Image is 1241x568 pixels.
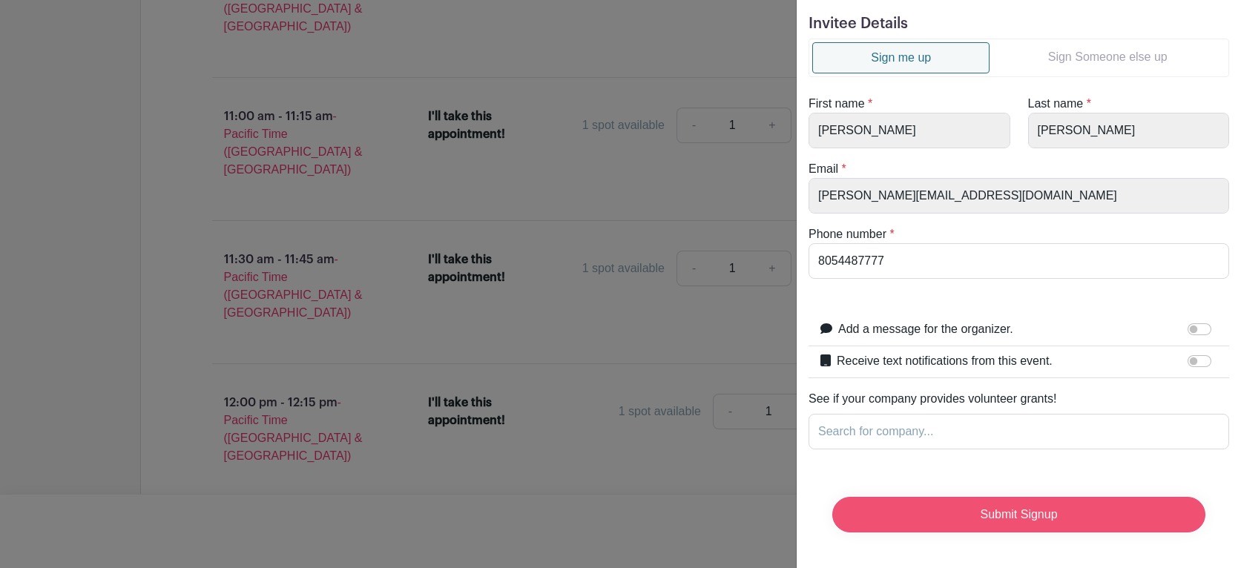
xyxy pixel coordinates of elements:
[809,15,1229,33] h5: Invitee Details
[809,225,886,243] label: Phone number
[812,42,990,73] a: Sign me up
[809,95,865,113] label: First name
[990,42,1225,72] a: Sign Someone else up
[809,160,838,178] label: Email
[809,390,1229,408] span: See if your company provides volunteer grants!
[1028,95,1084,113] label: Last name
[838,320,1013,338] label: Add a message for the organizer.
[832,497,1205,532] input: Submit Signup
[837,352,1053,370] label: Receive text notifications from this event.
[809,414,1229,449] input: Search for company...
